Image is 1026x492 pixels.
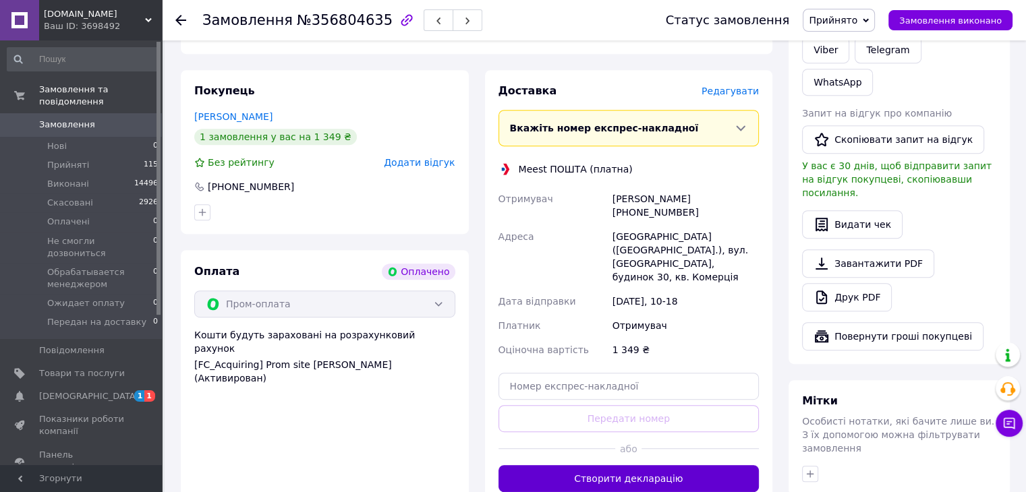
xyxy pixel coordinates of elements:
[44,20,162,32] div: Ваш ID: 3698492
[47,178,89,190] span: Виконані
[802,36,849,63] a: Viber
[153,216,158,228] span: 0
[802,69,873,96] a: WhatsApp
[39,367,125,379] span: Товари та послуги
[498,296,576,307] span: Дата відправки
[498,193,553,204] span: Отримувач
[39,449,125,473] span: Панель управління
[515,162,636,176] div: Meest ПОШТА (платна)
[297,12,393,28] span: №356804635
[47,197,93,209] span: Скасовані
[47,266,153,290] span: Обрабатывается менеджером
[498,320,541,331] span: Платник
[498,344,589,355] span: Оціночна вартість
[498,465,760,492] button: Створити декларацію
[134,390,145,402] span: 1
[802,416,994,454] span: Особисті нотатки, які бачите лише ви. З їх допомогою можна фільтрувати замовлення
[153,140,158,152] span: 0
[498,373,760,400] input: Номер експрес-накладної
[666,13,790,27] div: Статус замовлення
[610,338,762,362] div: 1 349 ₴
[206,180,295,193] div: [PHONE_NUMBER]
[39,390,139,402] span: [DEMOGRAPHIC_DATA]
[194,84,255,97] span: Покупець
[802,283,892,311] a: Друк PDF
[384,157,455,168] span: Додати відгук
[498,231,534,242] span: Адреса
[702,86,759,96] span: Редагувати
[996,410,1023,437] button: Чат з покупцем
[7,47,159,71] input: Пошук
[610,224,762,289] div: [GEOGRAPHIC_DATA] ([GEOGRAPHIC_DATA].), вул. [GEOGRAPHIC_DATA], будинок 30, кв. Комерція
[153,266,158,290] span: 0
[802,210,903,239] button: Видати чек
[44,8,145,20] span: eriksann.com.ua
[47,297,125,309] span: Ожидает оплату
[39,84,162,108] span: Замовлення та повідомлення
[610,187,762,224] div: [PERSON_NAME] [PHONE_NUMBER]
[47,140,67,152] span: Нові
[194,265,239,278] span: Оплата
[175,13,186,27] div: Повернутися назад
[194,129,357,145] div: 1 замовлення у вас на 1 349 ₴
[802,108,952,119] span: Запит на відгук про компанію
[144,159,158,171] span: 115
[39,413,125,437] span: Показники роботи компанії
[610,313,762,338] div: Отримувач
[202,12,293,28] span: Замовлення
[802,125,984,154] button: Скопіювати запит на відгук
[809,15,857,26] span: Прийнято
[888,10,1013,30] button: Замовлення виконано
[47,216,90,228] span: Оплачені
[39,119,95,131] span: Замовлення
[153,235,158,259] span: 0
[153,297,158,309] span: 0
[194,328,455,385] div: Кошти будуть зараховані на розрахунковий рахунок
[382,264,455,280] div: Оплачено
[802,394,838,407] span: Мітки
[855,36,921,63] a: Telegram
[510,123,699,133] span: Вкажіть номер експрес-накладної
[208,157,275,168] span: Без рейтингу
[802,160,992,198] span: У вас є 30 днів, щоб відправити запит на відгук покупцеві, скопіювавши посилання.
[134,178,158,190] span: 14496
[194,111,273,122] a: [PERSON_NAME]
[802,249,934,278] a: Завантажити PDF
[39,344,105,357] span: Повідомлення
[47,316,146,328] span: Передан на доставку
[610,289,762,313] div: [DATE], 10-18
[802,322,984,350] button: Повернути гроші покупцеві
[47,235,153,259] span: Не смогли дозвониться
[615,442,642,456] span: або
[153,316,158,328] span: 0
[899,16,1002,26] span: Замовлення виконано
[47,159,89,171] span: Прийняті
[144,390,155,402] span: 1
[498,84,557,97] span: Доставка
[194,358,455,385] div: [FC_Acquiring] Prom site [PERSON_NAME] (Активирован)
[139,197,158,209] span: 2926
